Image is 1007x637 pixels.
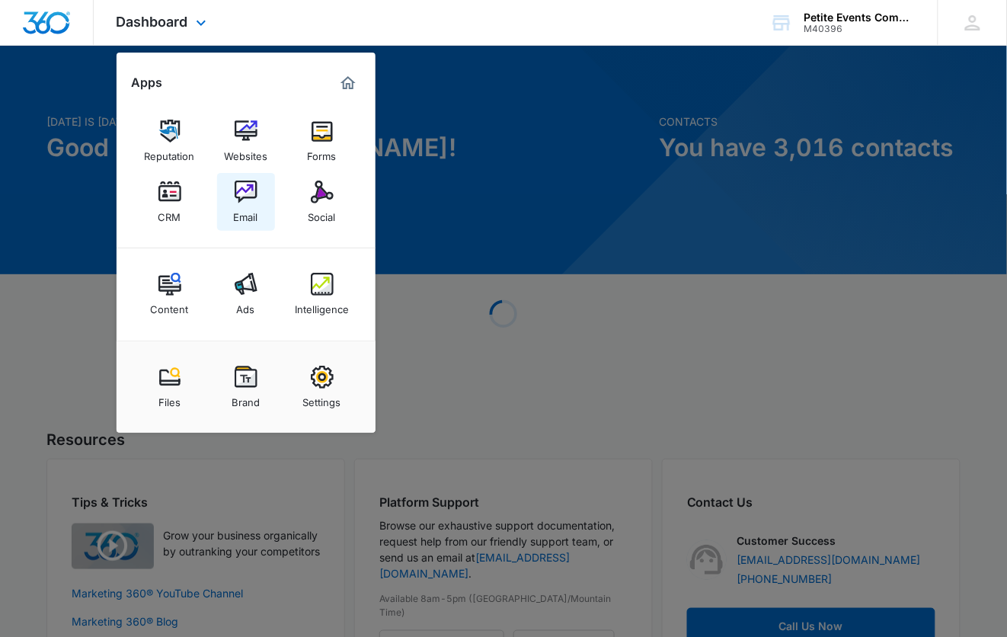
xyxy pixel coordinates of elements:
[151,296,189,315] div: Content
[293,265,351,323] a: Intelligence
[217,112,275,170] a: Websites
[308,203,336,223] div: Social
[132,75,163,90] h2: Apps
[232,389,260,408] div: Brand
[141,112,199,170] a: Reputation
[141,265,199,323] a: Content
[217,358,275,416] a: Brand
[336,71,360,95] a: Marketing 360® Dashboard
[295,296,349,315] div: Intelligence
[117,14,188,30] span: Dashboard
[293,173,351,231] a: Social
[224,142,267,162] div: Websites
[141,358,199,416] a: Files
[158,389,181,408] div: Files
[804,11,916,24] div: account name
[141,173,199,231] a: CRM
[804,24,916,34] div: account id
[293,358,351,416] a: Settings
[217,173,275,231] a: Email
[303,389,341,408] div: Settings
[217,265,275,323] a: Ads
[234,203,258,223] div: Email
[308,142,337,162] div: Forms
[237,296,255,315] div: Ads
[293,112,351,170] a: Forms
[158,203,181,223] div: CRM
[145,142,195,162] div: Reputation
